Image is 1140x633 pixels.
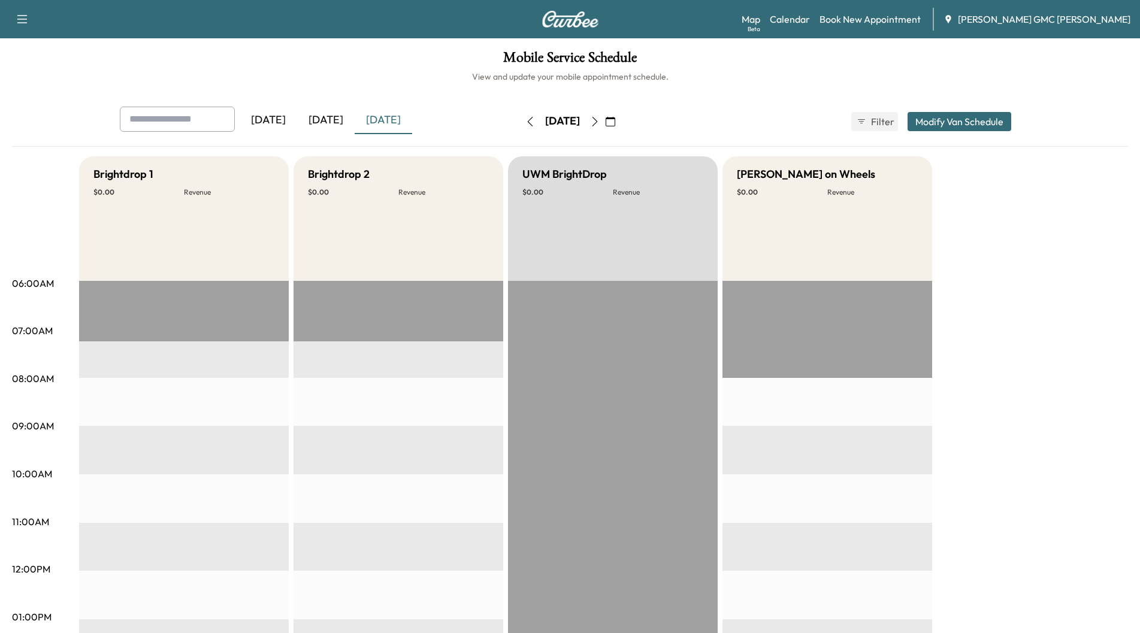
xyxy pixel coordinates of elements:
[93,166,153,183] h5: Brightdrop 1
[742,12,760,26] a: MapBeta
[240,107,297,134] div: [DATE]
[737,187,827,197] p: $ 0.00
[355,107,412,134] div: [DATE]
[12,276,54,290] p: 06:00AM
[12,514,49,529] p: 11:00AM
[12,562,50,576] p: 12:00PM
[12,371,54,386] p: 08:00AM
[93,187,184,197] p: $ 0.00
[871,114,893,129] span: Filter
[308,187,398,197] p: $ 0.00
[613,187,703,197] p: Revenue
[958,12,1130,26] span: [PERSON_NAME] GMC [PERSON_NAME]
[545,114,580,129] div: [DATE]
[12,323,53,338] p: 07:00AM
[851,112,898,131] button: Filter
[12,50,1128,71] h1: Mobile Service Schedule
[908,112,1011,131] button: Modify Van Schedule
[820,12,921,26] a: Book New Appointment
[12,610,52,624] p: 01:00PM
[308,166,370,183] h5: Brightdrop 2
[542,11,599,28] img: Curbee Logo
[748,25,760,34] div: Beta
[12,467,52,481] p: 10:00AM
[827,187,918,197] p: Revenue
[398,187,489,197] p: Revenue
[522,187,613,197] p: $ 0.00
[737,166,875,183] h5: [PERSON_NAME] on Wheels
[12,71,1128,83] h6: View and update your mobile appointment schedule.
[184,187,274,197] p: Revenue
[12,419,54,433] p: 09:00AM
[297,107,355,134] div: [DATE]
[522,166,607,183] h5: UWM BrightDrop
[770,12,810,26] a: Calendar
